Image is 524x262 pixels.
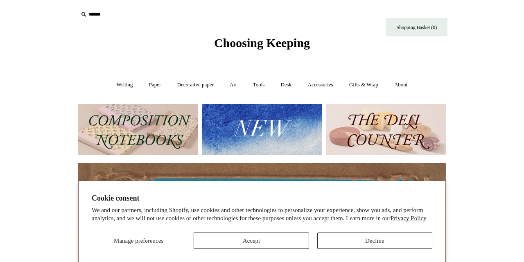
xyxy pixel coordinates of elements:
[391,215,427,221] a: Privacy Policy
[214,43,310,48] a: Choosing Keeping
[92,233,185,249] button: Manage preferences
[92,206,432,222] p: We and our partners, including Shopify, use cookies and other technologies to personalize your ex...
[317,233,432,249] button: Decline
[342,74,386,96] a: Gifts & Wrap
[114,237,163,244] span: Manage preferences
[109,74,140,96] a: Writing
[326,104,446,155] img: The Deli Counter
[142,74,169,96] a: Paper
[387,74,415,96] a: About
[214,36,310,50] span: Choosing Keeping
[202,104,322,155] img: New.jpg__PID:f73bdf93-380a-4a35-bcfe-7823039498e1
[92,194,432,203] h2: Cookie consent
[222,74,244,96] a: Art
[194,233,309,249] button: Accept
[273,74,299,96] a: Desk
[386,18,447,36] a: Shopping Basket (0)
[300,74,341,96] a: Accessories
[246,74,272,96] a: Tools
[78,104,198,155] img: 202302 Composition ledgers.jpg__PID:69722ee6-fa44-49dd-a067-31375e5d54ec
[170,74,221,96] a: Decorative paper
